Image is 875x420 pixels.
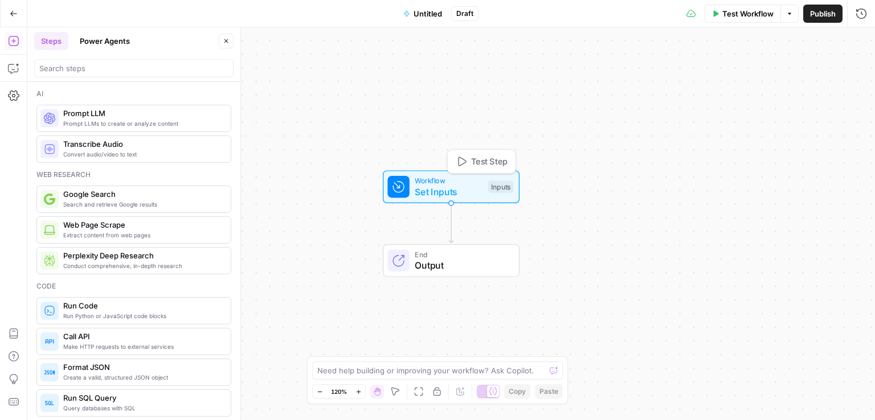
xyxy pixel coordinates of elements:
span: Workflow [415,175,483,186]
span: Publish [810,8,836,19]
span: Search and retrieve Google results [63,200,222,209]
button: Steps [34,32,68,50]
span: Convert audio/video to text [63,150,222,159]
span: Call API [63,331,222,342]
span: Copy [509,386,526,397]
div: WorkflowSet InputsInputsTest Step [345,170,557,203]
span: Draft [456,9,473,19]
button: Copy [504,384,530,399]
button: Test Workflow [705,5,780,23]
span: Extract content from web pages [63,230,222,240]
span: 120% [331,387,347,396]
g: Edge from start to end [449,203,453,243]
span: Make HTTP requests to external services [63,342,222,351]
button: Power Agents [73,32,137,50]
span: Format JSON [63,361,222,373]
span: Query databases with SQL [63,403,222,413]
button: Publish [803,5,843,23]
div: Inputs [488,180,513,193]
input: Search steps [39,63,228,74]
span: End [415,249,508,260]
div: Code [36,281,231,291]
button: Untitled [396,5,449,23]
span: Create a valid, structured JSON object [63,373,222,382]
button: Test Step [451,153,513,170]
span: Conduct comprehensive, in-depth research [63,261,222,270]
span: Run Code [63,300,222,311]
span: Run SQL Query [63,392,222,403]
span: Untitled [414,8,442,19]
span: Test Workflow [722,8,774,19]
span: Prompt LLMs to create or analyze content [63,119,222,128]
span: Google Search [63,188,222,200]
span: Output [415,258,508,272]
span: Paste [539,386,558,397]
span: Run Python or JavaScript code blocks [63,311,222,320]
button: Paste [535,384,563,399]
span: Test Step [471,155,508,168]
span: Web Page Scrape [63,219,222,230]
span: Transcribe Audio [63,138,222,150]
div: Ai [36,89,231,99]
span: Perplexity Deep Research [63,250,222,261]
span: Prompt LLM [63,108,222,119]
div: EndOutput [345,244,557,277]
div: Web research [36,170,231,180]
span: Set Inputs [415,185,483,199]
